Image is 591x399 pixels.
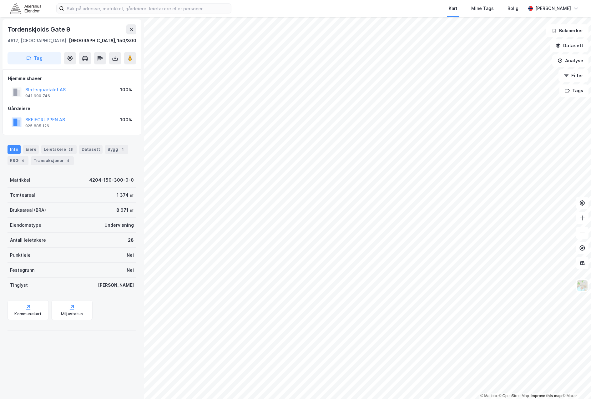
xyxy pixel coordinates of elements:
div: 941 990 746 [25,93,50,98]
div: 8 671 ㎡ [116,206,134,214]
iframe: Chat Widget [560,369,591,399]
input: Søk på adresse, matrikkel, gårdeiere, leietakere eller personer [64,4,231,13]
div: [GEOGRAPHIC_DATA], 150/300 [69,37,136,44]
a: Improve this map [531,394,562,398]
div: 100% [120,86,132,93]
button: Datasett [550,39,588,52]
div: 4204-150-300-0-0 [89,176,134,184]
div: Mine Tags [471,5,494,12]
div: Eiere [23,145,39,154]
div: Hjemmelshaver [8,75,136,82]
div: 925 885 126 [25,124,49,129]
div: Bygg [105,145,128,154]
div: Kart [449,5,457,12]
div: Bolig [508,5,518,12]
button: Filter [558,69,588,82]
img: akershus-eiendom-logo.9091f326c980b4bce74ccdd9f866810c.svg [10,3,41,14]
div: 1 374 ㎡ [117,191,134,199]
button: Analyse [552,54,588,67]
div: Kontrollprogram for chat [560,369,591,399]
div: Nei [127,266,134,274]
div: Festegrunn [10,266,34,274]
div: 100% [120,116,132,124]
div: ESG [8,156,28,165]
button: Bokmerker [546,24,588,37]
div: Punktleie [10,251,31,259]
div: Matrikkel [10,176,30,184]
div: [PERSON_NAME] [98,281,134,289]
div: Eiendomstype [10,221,41,229]
div: Miljøstatus [61,311,83,316]
div: Undervisning [104,221,134,229]
div: Datasett [79,145,103,154]
button: Tags [559,84,588,97]
div: Tinglyst [10,281,28,289]
div: Kommunekart [14,311,42,316]
button: Tag [8,52,61,64]
div: Tordenskjolds Gate 9 [8,24,72,34]
a: Mapbox [480,394,498,398]
div: Transaksjoner [31,156,74,165]
div: 4 [20,158,26,164]
div: Info [8,145,21,154]
img: Z [576,280,588,291]
div: 4 [65,158,71,164]
div: 4612, [GEOGRAPHIC_DATA] [8,37,66,44]
div: 28 [128,236,134,244]
a: OpenStreetMap [499,394,529,398]
div: 1 [119,146,126,153]
div: Tomteareal [10,191,35,199]
div: Leietakere [41,145,77,154]
div: Nei [127,251,134,259]
div: Gårdeiere [8,105,136,112]
div: 28 [67,146,74,153]
div: Bruksareal (BRA) [10,206,46,214]
div: [PERSON_NAME] [535,5,571,12]
div: Antall leietakere [10,236,46,244]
